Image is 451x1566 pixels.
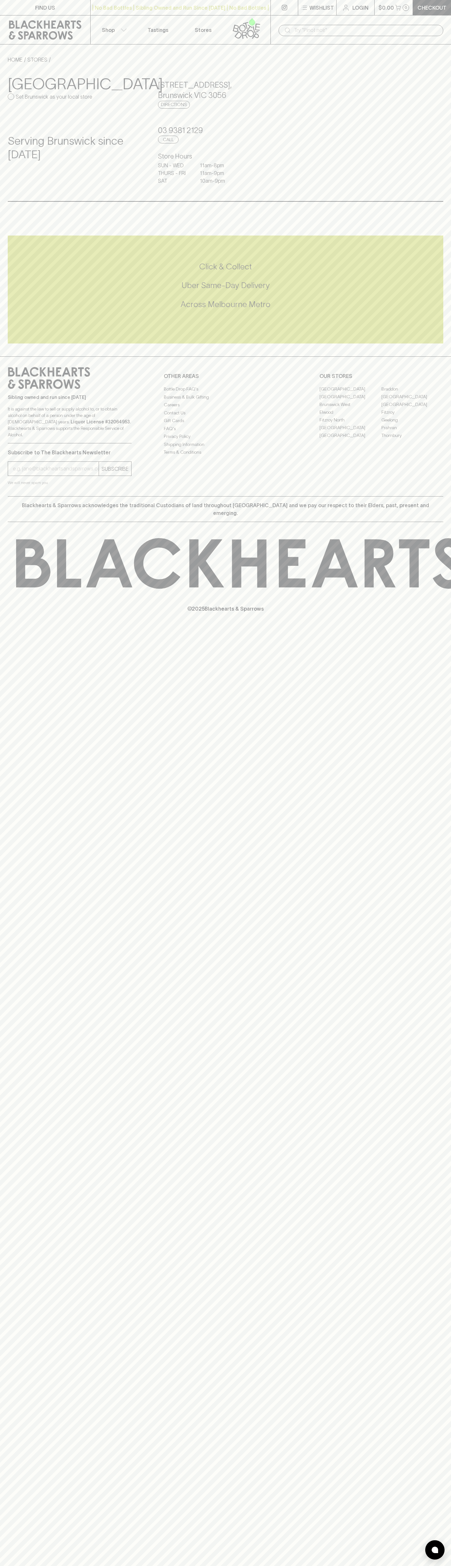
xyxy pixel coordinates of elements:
input: e.g. jane@blackheartsandsparrows.com.au [13,464,99,474]
a: Bottle Drop FAQ's [164,385,288,393]
a: Business & Bulk Gifting [164,393,288,401]
a: Terms & Conditions [164,449,288,456]
p: It is against the law to sell or supply alcohol to, or to obtain alcohol on behalf of a person un... [8,406,132,438]
p: THURS - FRI [158,169,190,177]
button: Shop [91,15,136,44]
a: Call [158,136,179,143]
a: [GEOGRAPHIC_DATA] [319,424,381,431]
a: HOME [8,57,23,63]
p: $0.00 [378,4,394,12]
h5: [STREET_ADDRESS] , Brunswick VIC 3056 [158,80,293,101]
a: Gift Cards [164,417,288,425]
h5: Click & Collect [8,261,443,272]
h5: 03 9381 2129 [158,125,293,136]
img: bubble-icon [432,1547,438,1553]
h6: Store Hours [158,151,293,161]
a: STORES [27,57,47,63]
p: SUBSCRIBE [102,465,129,473]
a: Thornbury [381,431,443,439]
p: Stores [195,26,211,34]
p: OUR STORES [319,372,443,380]
p: 10am - 9pm [200,177,232,185]
a: [GEOGRAPHIC_DATA] [319,393,381,401]
h3: [GEOGRAPHIC_DATA] [8,75,142,93]
a: [GEOGRAPHIC_DATA] [319,385,381,393]
a: Fitzroy [381,408,443,416]
h5: Uber Same-Day Delivery [8,280,443,291]
p: SUN - WED [158,161,190,169]
p: Shop [102,26,115,34]
a: Tastings [135,15,181,44]
strong: Liquor License #32064953 [71,419,130,424]
button: SUBSCRIBE [99,462,131,476]
a: Stores [181,15,226,44]
h4: Serving Brunswick since [DATE] [8,134,142,161]
a: [GEOGRAPHIC_DATA] [319,431,381,439]
a: Prahran [381,424,443,431]
p: We will never spam you [8,479,132,486]
p: 0 [405,6,407,9]
a: Elwood [319,408,381,416]
a: Privacy Policy [164,433,288,440]
a: Braddon [381,385,443,393]
p: SAT [158,177,190,185]
p: Checkout [417,4,446,12]
p: Set Brunswick as your local store [16,93,92,101]
a: Directions [158,101,190,109]
a: FAQ's [164,425,288,432]
p: Tastings [148,26,168,34]
p: Login [352,4,368,12]
a: Geelong [381,416,443,424]
p: Blackhearts & Sparrows acknowledges the traditional Custodians of land throughout [GEOGRAPHIC_DAT... [13,501,438,517]
p: FIND US [35,4,55,12]
a: Contact Us [164,409,288,417]
a: Brunswick West [319,401,381,408]
p: Wishlist [309,4,334,12]
p: Subscribe to The Blackhearts Newsletter [8,449,132,456]
div: Call to action block [8,236,443,343]
a: Fitzroy North [319,416,381,424]
a: [GEOGRAPHIC_DATA] [381,401,443,408]
a: Careers [164,401,288,409]
input: Try "Pinot noir" [294,25,438,35]
p: 11am - 8pm [200,161,232,169]
h5: Across Melbourne Metro [8,299,443,310]
p: OTHER AREAS [164,372,288,380]
a: Shipping Information [164,440,288,448]
p: 11am - 9pm [200,169,232,177]
p: Sibling owned and run since [DATE] [8,394,132,401]
a: [GEOGRAPHIC_DATA] [381,393,443,401]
